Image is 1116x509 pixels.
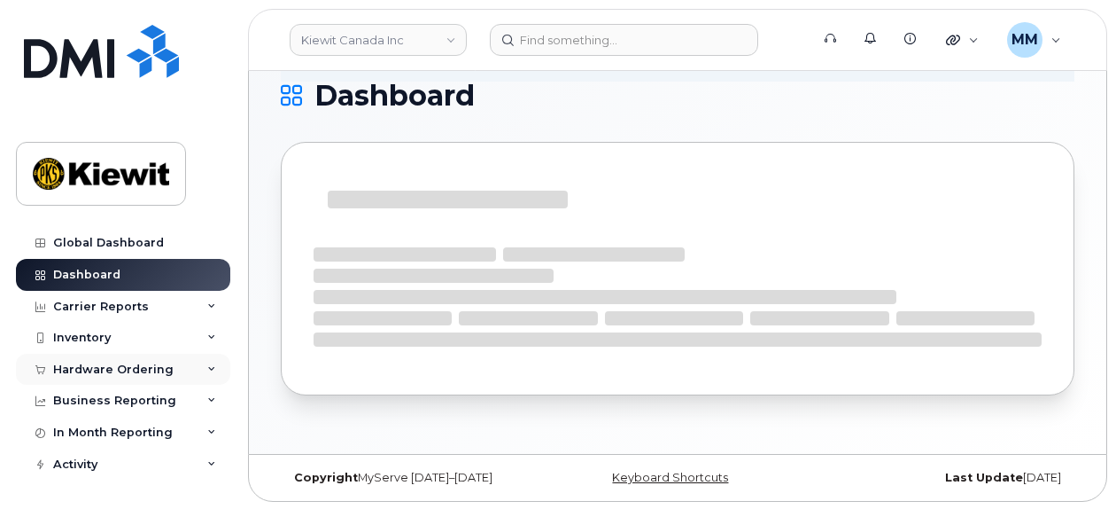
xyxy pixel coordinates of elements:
[934,22,991,58] div: Quicklinks
[281,471,546,485] div: MyServe [DATE]–[DATE]
[490,24,758,56] input: Find something...
[294,471,358,484] strong: Copyright
[945,471,1023,484] strong: Last Update
[1039,432,1103,496] iframe: Messenger Launcher
[1011,29,1038,51] span: MM
[810,471,1074,485] div: [DATE]
[290,24,467,56] a: Kiewit Canada Inc
[314,82,475,109] span: Dashboard
[612,471,728,484] a: Keyboard Shortcuts
[995,22,1073,58] div: Michael Manahan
